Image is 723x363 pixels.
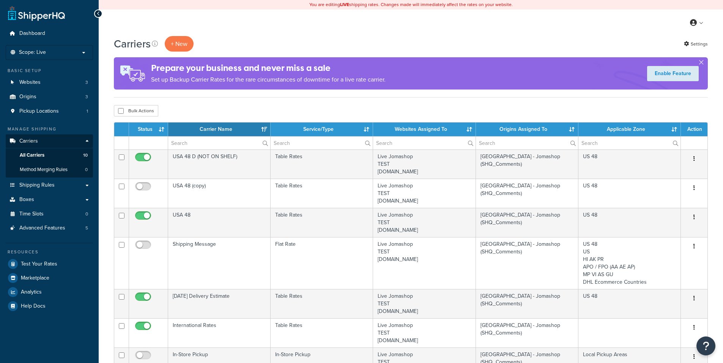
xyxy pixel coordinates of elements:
span: Test Your Rates [21,261,57,267]
th: Carrier Name: activate to sort column ascending [168,123,271,136]
th: Status: activate to sort column ascending [129,123,168,136]
li: Advanced Features [6,221,93,235]
a: Dashboard [6,27,93,41]
td: Flat Rate [271,237,373,289]
a: Carriers [6,134,93,148]
span: 5 [85,225,88,231]
span: Dashboard [19,30,45,37]
a: Boxes [6,193,93,207]
td: [GEOGRAPHIC_DATA] - Jomashop (SHQ_Comments) [476,208,578,237]
td: [GEOGRAPHIC_DATA] - Jomashop (SHQ_Comments) [476,237,578,289]
td: [GEOGRAPHIC_DATA] - Jomashop (SHQ_Comments) [476,179,578,208]
td: [DATE] Delivery Estimate [168,289,271,318]
td: Live Jomashop TEST [DOMAIN_NAME] [373,289,476,318]
td: [GEOGRAPHIC_DATA] - Jomashop (SHQ_Comments) [476,149,578,179]
li: Method Merging Rules [6,163,93,177]
a: Analytics [6,285,93,299]
td: Live Jomashop TEST [DOMAIN_NAME] [373,149,476,179]
a: Help Docs [6,299,93,313]
td: Live Jomashop TEST [DOMAIN_NAME] [373,208,476,237]
span: Carriers [19,138,38,145]
span: Analytics [21,289,42,295]
img: ad-rules-rateshop-fe6ec290ccb7230408bd80ed9643f0289d75e0ffd9eb532fc0e269fcd187b520.png [114,57,151,90]
td: Table Rates [271,149,373,179]
span: Shipping Rules [19,182,55,189]
input: Search [578,137,680,149]
li: Time Slots [6,207,93,221]
td: US 48 [578,179,681,208]
td: Live Jomashop TEST [DOMAIN_NAME] [373,237,476,289]
a: Marketplace [6,271,93,285]
a: Enable Feature [647,66,699,81]
td: Table Rates [271,318,373,347]
div: Basic Setup [6,68,93,74]
span: 10 [83,152,88,159]
a: ShipperHQ Home [8,6,65,21]
td: US 48 US HI AK PR APO / FPO (AA AE AP) MP VI AS GU DHL Ecommerce Countries [578,237,681,289]
td: Table Rates [271,179,373,208]
input: Search [373,137,475,149]
td: Live Jomashop TEST [DOMAIN_NAME] [373,318,476,347]
a: Test Your Rates [6,257,93,271]
span: Help Docs [21,303,46,310]
li: Carriers [6,134,93,178]
a: Time Slots 0 [6,207,93,221]
a: All Carriers 10 [6,148,93,162]
span: 3 [85,94,88,100]
input: Search [168,137,270,149]
li: Shipping Rules [6,178,93,192]
span: Time Slots [19,211,44,217]
input: Search [476,137,578,149]
span: Advanced Features [19,225,65,231]
input: Search [271,137,373,149]
td: Table Rates [271,208,373,237]
span: Method Merging Rules [20,167,68,173]
th: Service/Type: activate to sort column ascending [271,123,373,136]
div: Resources [6,249,93,255]
a: Advanced Features 5 [6,221,93,235]
a: Method Merging Rules 0 [6,163,93,177]
span: All Carriers [20,152,44,159]
td: US 48 [578,149,681,179]
a: Websites 3 [6,75,93,90]
td: [GEOGRAPHIC_DATA] - Jomashop (SHQ_Comments) [476,289,578,318]
td: US 48 [578,208,681,237]
th: Applicable Zone: activate to sort column ascending [578,123,681,136]
th: Action [681,123,707,136]
li: Websites [6,75,93,90]
span: Scope: Live [19,49,46,56]
th: Websites Assigned To: activate to sort column ascending [373,123,476,136]
span: 3 [85,79,88,86]
td: International Rates [168,318,271,347]
li: Pickup Locations [6,104,93,118]
button: Open Resource Center [696,336,715,355]
a: Pickup Locations 1 [6,104,93,118]
span: Origins [19,94,36,100]
span: 0 [85,167,88,173]
span: 0 [85,211,88,217]
span: Pickup Locations [19,108,59,115]
td: [GEOGRAPHIC_DATA] - Jomashop (SHQ_Comments) [476,318,578,347]
li: Origins [6,90,93,104]
td: USA 48 [168,208,271,237]
td: Table Rates [271,289,373,318]
div: Manage Shipping [6,126,93,132]
span: Boxes [19,196,34,203]
a: Settings [684,39,708,49]
td: USA 48 D (NOT ON SHELF) [168,149,271,179]
td: US 48 [578,289,681,318]
li: All Carriers [6,148,93,162]
p: Set up Backup Carrier Rates for the rare circumstances of downtime for a live rate carrier. [151,74,386,85]
h1: Carriers [114,36,151,51]
span: 1 [87,108,88,115]
td: Shipping Message [168,237,271,289]
td: Live Jomashop TEST [DOMAIN_NAME] [373,179,476,208]
b: LIVE [340,1,349,8]
button: + New [165,36,194,52]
